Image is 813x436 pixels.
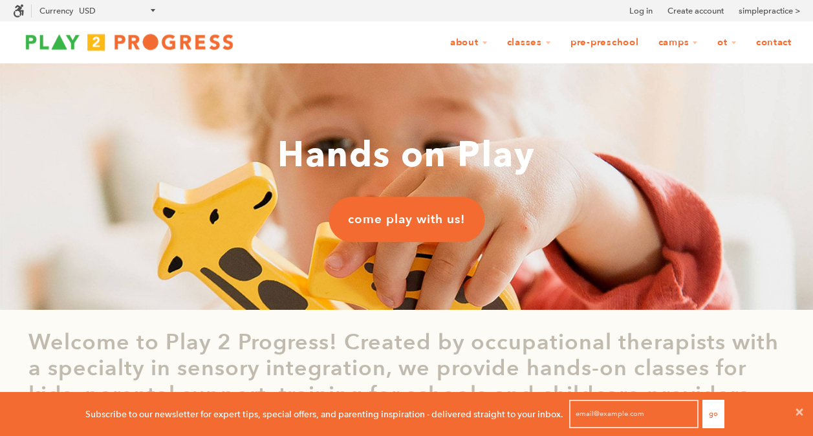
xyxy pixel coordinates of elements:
a: Log in [629,5,653,17]
a: come play with us! [329,197,484,242]
a: Contact [748,30,800,55]
a: Pre-Preschool [562,30,647,55]
a: OT [709,30,745,55]
a: Classes [499,30,559,55]
a: simplepractice > [739,5,800,17]
a: Camps [650,30,707,55]
input: email@example.com [569,400,699,428]
img: Play2Progress logo [13,29,246,55]
a: Create account [667,5,724,17]
p: Subscribe to our newsletter for expert tips, special offers, and parenting inspiration - delivere... [85,407,563,421]
span: come play with us! [348,211,465,228]
button: Go [702,400,724,428]
a: About [442,30,496,55]
label: Currency [39,6,73,16]
p: Welcome to Play 2 Progress! Created by occupational therapists with a specialty in sensory integr... [28,329,785,435]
